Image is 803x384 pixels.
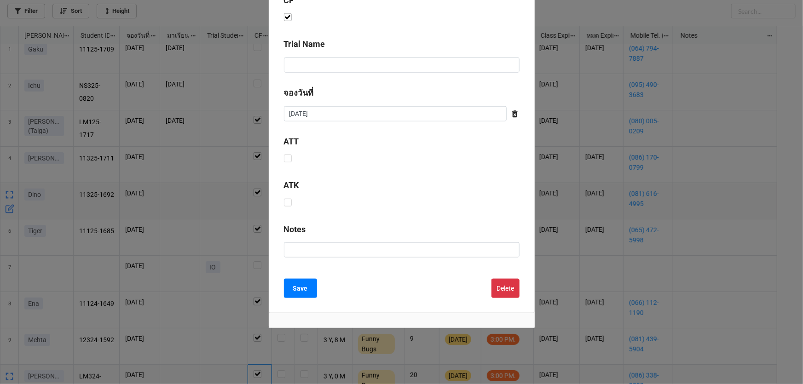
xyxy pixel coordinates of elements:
label: ATK [284,179,299,192]
label: Trial Name [284,38,325,51]
button: Delete [491,279,520,298]
label: จองวันที่ [284,86,314,99]
button: Save [284,279,317,298]
b: Save [293,284,308,293]
label: Notes [284,223,306,236]
input: Date [284,106,507,122]
label: ATT [284,135,299,148]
